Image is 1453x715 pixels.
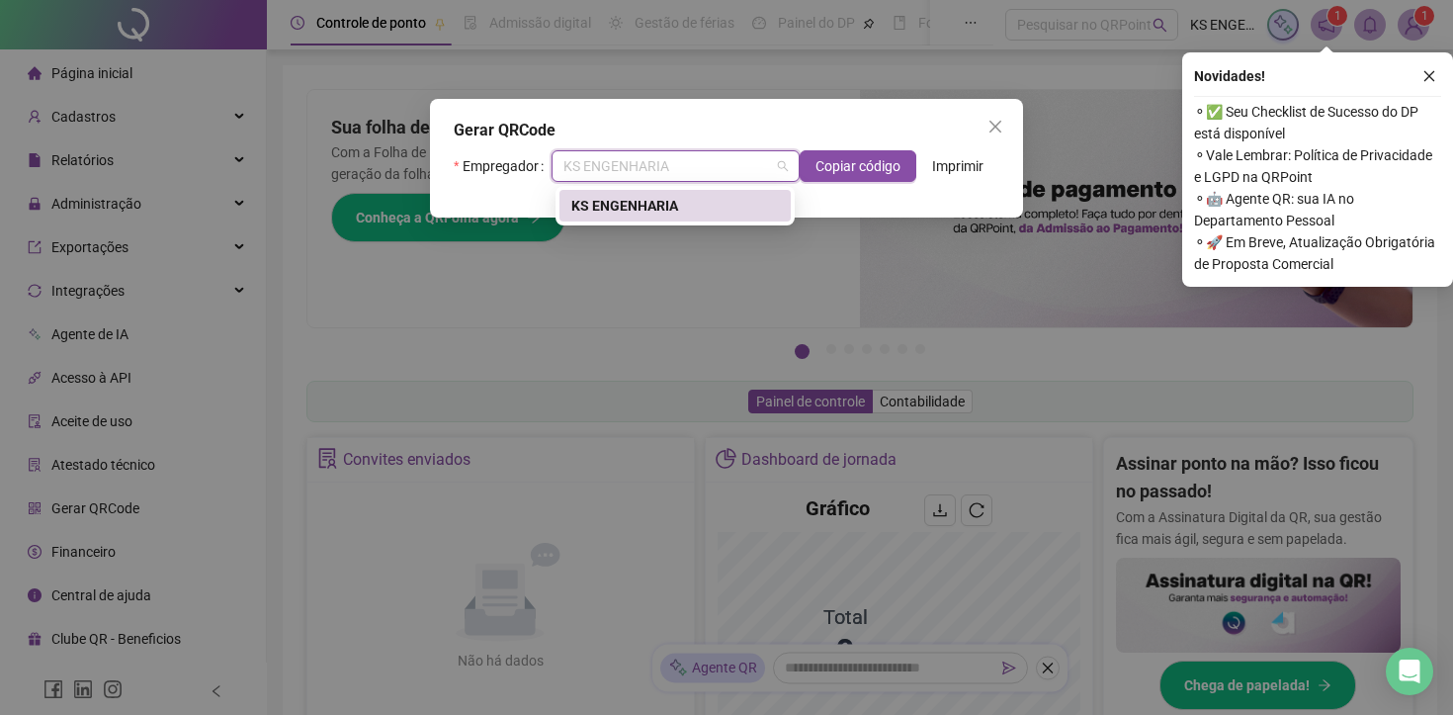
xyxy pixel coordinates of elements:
[980,111,1011,142] button: Close
[916,150,999,182] button: Imprimir
[454,119,999,142] div: Gerar QRCode
[815,155,900,177] span: Copiar código
[1194,65,1265,87] span: Novidades !
[1386,648,1433,695] div: Open Intercom Messenger
[1422,69,1436,83] span: close
[571,195,779,217] div: KS ENGENHARIA
[1194,231,1441,275] span: ⚬ 🚀 Em Breve, Atualização Obrigatória de Proposta Comercial
[1194,101,1441,144] span: ⚬ ✅ Seu Checklist de Sucesso do DP está disponível
[987,119,1003,134] span: close
[800,150,916,182] button: Copiar código
[1194,144,1441,188] span: ⚬ Vale Lembrar: Política de Privacidade e LGPD na QRPoint
[559,190,791,222] div: KS ENGENHARIA
[932,155,983,177] span: Imprimir
[1194,188,1441,231] span: ⚬ 🤖 Agente QR: sua IA no Departamento Pessoal
[563,151,788,181] span: KS ENGENHARIA
[454,150,552,182] label: Empregador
